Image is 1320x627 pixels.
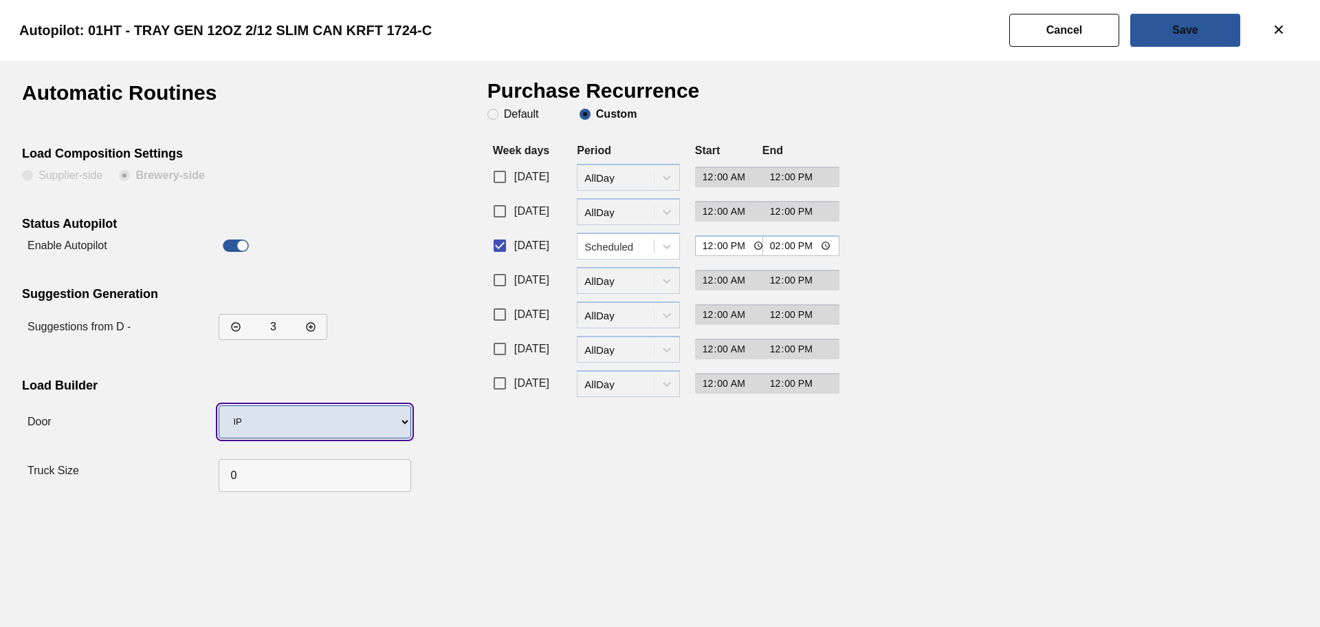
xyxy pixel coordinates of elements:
[27,465,79,476] label: Truck Size
[580,109,637,120] clb-radio-button: Custom
[22,170,102,184] clb-radio-button: Supplier-side
[514,237,549,254] span: [DATE]
[493,145,549,156] label: Week days
[119,170,205,184] clb-radio-button: Brewery-side
[695,145,720,156] label: Start
[27,240,107,251] label: Enable Autopilot
[487,83,731,109] h1: Purchase Recurrence
[514,272,549,288] span: [DATE]
[27,416,52,427] label: Door
[762,145,783,156] label: End
[514,169,549,185] span: [DATE]
[584,240,655,252] div: Scheduled
[22,217,405,235] div: Status Autopilot
[487,109,563,120] clb-radio-button: Default
[22,379,405,396] div: Load Builder
[514,341,549,357] span: [DATE]
[22,83,266,114] h1: Automatic Routines
[514,203,549,220] span: [DATE]
[27,321,131,332] label: Suggestions from D -
[577,145,611,156] label: Period
[22,287,405,305] div: Suggestion Generation
[514,375,549,392] span: [DATE]
[514,306,549,323] span: [DATE]
[22,147,405,164] div: Load Composition Settings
